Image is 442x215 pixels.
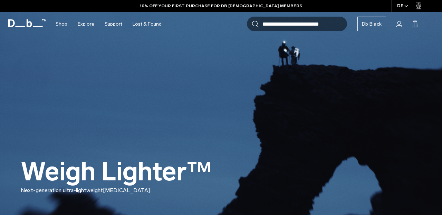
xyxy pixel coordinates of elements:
[357,17,386,31] a: Db Black
[21,187,103,194] span: Next-generation ultra-lightweight
[103,187,151,194] span: [MEDICAL_DATA].
[78,12,94,36] a: Explore
[56,12,67,36] a: Shop
[105,12,122,36] a: Support
[50,12,167,36] nav: Main Navigation
[21,158,212,186] h1: Weigh Lighter™
[133,12,162,36] a: Lost & Found
[140,3,302,9] a: 10% OFF YOUR FIRST PURCHASE FOR DB [DEMOGRAPHIC_DATA] MEMBERS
